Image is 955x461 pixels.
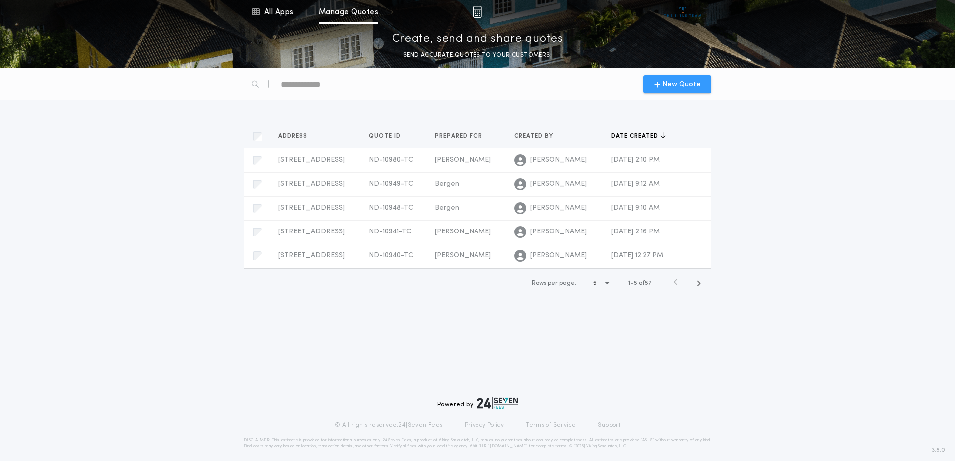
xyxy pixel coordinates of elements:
span: [DATE] 12:27 PM [611,252,663,259]
span: Quote ID [369,132,403,140]
img: logo [477,397,518,409]
button: 5 [593,275,613,291]
button: Date created [611,131,666,141]
span: [PERSON_NAME] [530,251,587,261]
span: Prepared for [435,132,484,140]
span: ND-10949-TC [369,180,413,188]
span: Created by [514,132,555,140]
img: vs-icon [664,7,702,17]
span: ND-10940-TC [369,252,413,259]
span: [STREET_ADDRESS] [278,204,345,212]
span: 5 [634,280,637,286]
button: Address [278,131,315,141]
button: Quote ID [369,131,408,141]
span: of 57 [639,279,651,288]
div: Powered by [437,397,518,409]
button: Created by [514,131,561,141]
a: Privacy Policy [465,421,504,429]
span: ND-10980-TC [369,156,413,164]
span: New Quote [662,79,701,90]
span: 1 [628,280,630,286]
p: Create, send and share quotes [392,31,563,47]
a: [URL][DOMAIN_NAME] [478,444,528,448]
span: Rows per page: [532,280,576,286]
span: ND-10948-TC [369,204,413,212]
span: [PERSON_NAME] [530,155,587,165]
span: [DATE] 2:16 PM [611,228,660,235]
span: Address [278,132,309,140]
img: img [473,6,482,18]
p: DISCLAIMER: This estimate is provided for informational purposes only. 24|Seven Fees, a product o... [244,437,711,449]
span: [STREET_ADDRESS] [278,156,345,164]
span: [PERSON_NAME] [435,252,491,259]
span: [PERSON_NAME] [435,228,491,235]
span: Bergen [435,180,459,188]
span: [PERSON_NAME] [530,227,587,237]
span: [PERSON_NAME] [530,203,587,213]
span: [DATE] 2:10 PM [611,156,660,164]
span: Bergen [435,204,459,212]
span: [PERSON_NAME] [530,179,587,189]
button: New Quote [643,75,711,93]
span: [DATE] 9:10 AM [611,204,660,212]
span: ND-10941-TC [369,228,411,235]
span: [DATE] 9:12 AM [611,180,660,188]
p: © All rights reserved. 24|Seven Fees [335,421,443,429]
span: [PERSON_NAME] [435,156,491,164]
p: SEND ACCURATE QUOTES TO YOUR CUSTOMERS. [403,50,552,60]
a: Support [598,421,620,429]
span: [STREET_ADDRESS] [278,180,345,188]
a: Terms of Service [526,421,576,429]
span: 3.8.0 [932,446,945,455]
span: [STREET_ADDRESS] [278,228,345,235]
span: Date created [611,132,660,140]
h1: 5 [593,278,597,288]
span: [STREET_ADDRESS] [278,252,345,259]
